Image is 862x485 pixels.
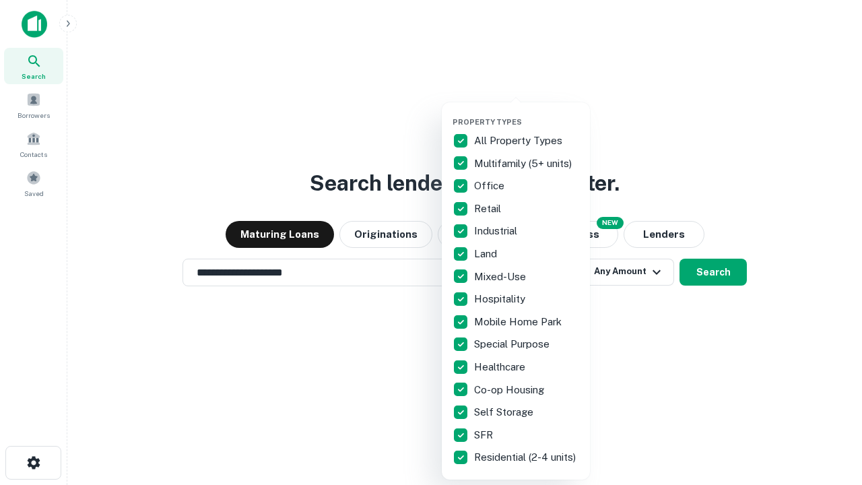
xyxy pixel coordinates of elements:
p: Healthcare [474,359,528,375]
p: Co-op Housing [474,382,547,398]
p: Mixed-Use [474,269,529,285]
p: SFR [474,427,496,443]
p: Multifamily (5+ units) [474,156,574,172]
p: Mobile Home Park [474,314,564,330]
p: Retail [474,201,504,217]
iframe: Chat Widget [795,377,862,442]
p: Special Purpose [474,336,552,352]
span: Property Types [453,118,522,126]
p: Industrial [474,223,520,239]
p: All Property Types [474,133,565,149]
p: Self Storage [474,404,536,420]
p: Hospitality [474,291,528,307]
p: Land [474,246,500,262]
p: Office [474,178,507,194]
p: Residential (2-4 units) [474,449,578,465]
